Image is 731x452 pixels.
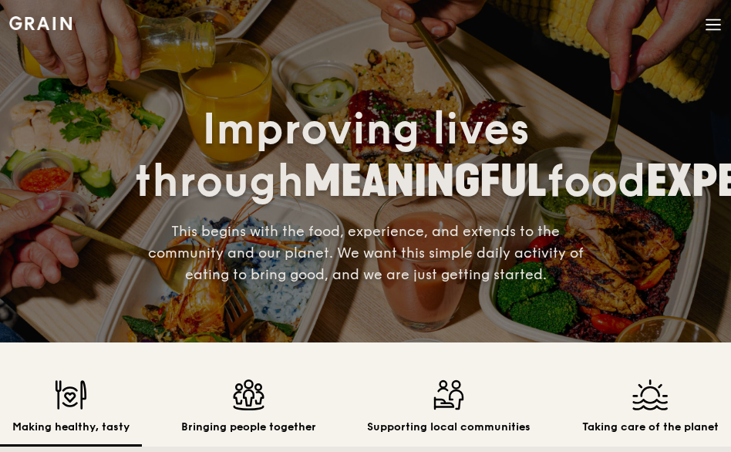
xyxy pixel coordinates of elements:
[304,156,547,207] span: MEANINGFUL
[367,420,531,435] h2: Supporting local communities
[367,379,531,410] img: Supporting local communities
[181,379,316,410] img: Bringing people together
[582,379,719,410] img: Taking care of the planet
[148,223,584,283] span: This begins with the food, experience, and extends to the community and our planet. We want this ...
[9,16,72,30] img: Grain
[12,379,130,410] img: Making healthy, tasty
[181,420,316,435] h2: Bringing people together
[12,420,130,435] h2: Making healthy, tasty
[582,420,719,435] h2: Taking care of the planet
